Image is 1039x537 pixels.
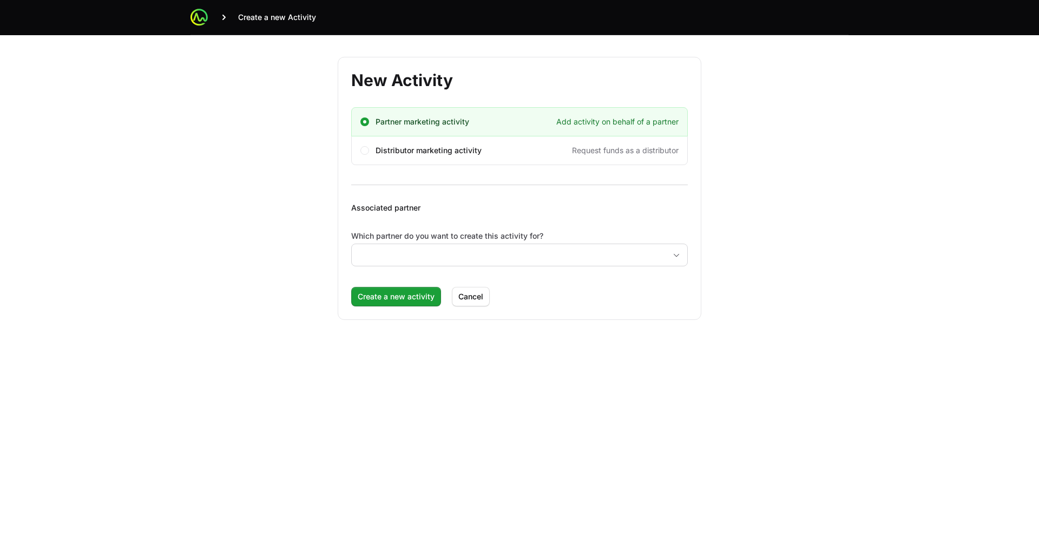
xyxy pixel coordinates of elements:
h1: New Activity [351,70,688,90]
div: Open [666,244,687,266]
p: Associated partner [351,202,688,213]
label: Which partner do you want to create this activity for? [351,231,688,241]
img: ActivitySource [190,9,208,26]
span: Cancel [458,290,483,303]
button: Cancel [452,287,490,306]
span: Partner marketing activity [376,116,469,127]
span: Add activity on behalf of a partner [556,116,679,127]
span: Distributor marketing activity [376,145,482,156]
span: Create a new activity [358,290,435,303]
span: Request funds as a distributor [572,145,679,156]
span: Create a new Activity [238,12,316,23]
button: Create a new activity [351,287,441,306]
